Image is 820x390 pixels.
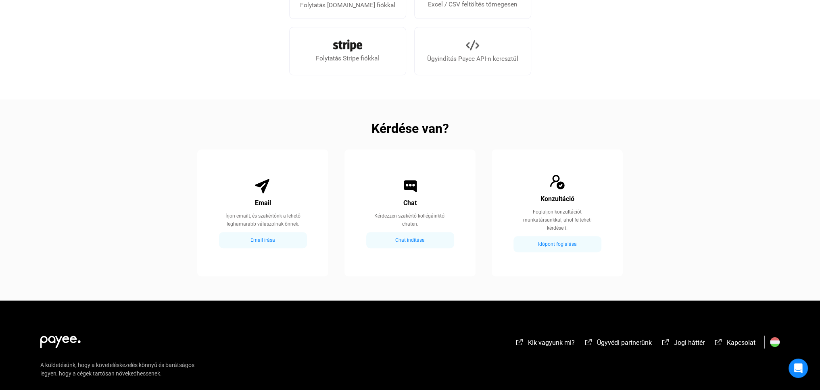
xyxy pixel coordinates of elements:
div: Open Intercom Messenger [789,359,808,378]
img: Stripe [333,39,362,52]
div: Konzultáció [540,194,574,204]
div: Ügyindítás Payee API-n keresztül [427,54,518,64]
span: Kapcsolat [727,339,755,346]
div: Írjon emailt, és szakértőnk a lehető leghamarabb válaszolnak önnek. [219,212,307,228]
img: Email [255,178,271,194]
img: external-link-white [584,338,593,346]
a: Ügyindítás Payee API-n keresztül [414,27,531,75]
h2: Kérdése van? [371,124,449,133]
img: Chat [402,178,418,194]
a: Folytatás Stripe fiókkal [289,27,406,75]
span: Kik vagyunk mi? [528,339,575,346]
img: HU.svg [770,337,780,347]
div: Chat indítása [369,235,452,245]
span: Jogi háttér [674,339,705,346]
div: Email írása [221,235,305,245]
div: Chat [403,198,417,208]
a: external-link-whiteKapcsolat [714,340,755,348]
img: external-link-white [515,338,524,346]
button: Időpont foglalása [513,236,601,252]
a: external-link-whiteÜgyvédi partnerünk [584,340,652,348]
div: Folytatás [DOMAIN_NAME] fiókkal [300,0,395,10]
span: Ügyvédi partnerünk [597,339,652,346]
img: external-link-white [714,338,723,346]
a: external-link-whiteJogi háttér [661,340,705,348]
img: white-payee-white-dot.svg [40,331,81,348]
div: Folytatás Stripe fiókkal [316,54,379,63]
div: Email [255,198,271,208]
div: Foglaljon konzultációt munkatársunkkal, ahol felteheti kérdéseit. [513,208,601,232]
div: Időpont foglalása [516,239,599,249]
img: API [466,39,479,52]
img: external-link-white [661,338,670,346]
img: Consultation [549,174,565,190]
a: external-link-whiteKik vagyunk mi? [515,340,575,348]
button: Email írása [219,232,307,248]
button: Chat indítása [366,232,454,248]
div: Kérdezzen szakértő kollégáinktól chaten. [366,212,454,228]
